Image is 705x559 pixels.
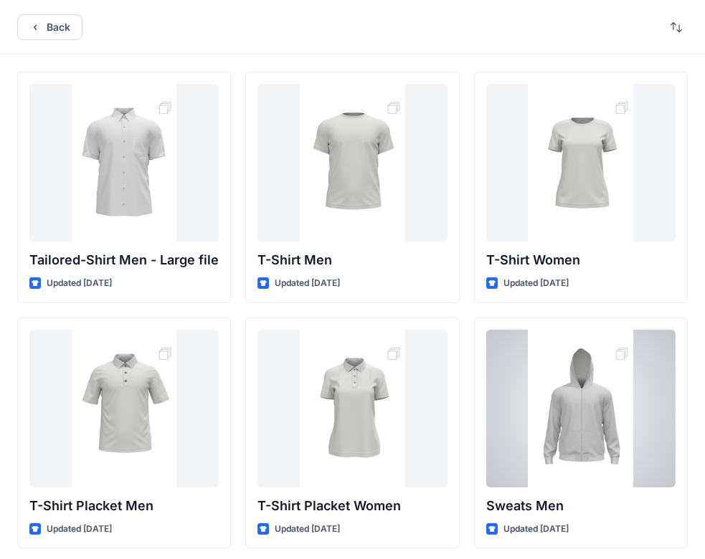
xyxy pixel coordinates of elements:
[257,496,447,516] p: T-Shirt Placket Women
[503,276,569,291] p: Updated [DATE]
[486,496,676,516] p: Sweats Men
[486,250,676,270] p: T-Shirt Women
[47,276,112,291] p: Updated [DATE]
[17,14,82,40] button: Back
[257,330,447,487] a: T-Shirt Placket Women
[257,84,447,242] a: T-Shirt Men
[275,276,340,291] p: Updated [DATE]
[29,84,219,242] a: Tailored-Shirt Men - Large file
[257,250,447,270] p: T-Shirt Men
[275,522,340,537] p: Updated [DATE]
[29,496,219,516] p: T-Shirt Placket Men
[503,522,569,537] p: Updated [DATE]
[486,84,676,242] a: T-Shirt Women
[29,330,219,487] a: T-Shirt Placket Men
[29,250,219,270] p: Tailored-Shirt Men - Large file
[486,330,676,487] a: Sweats Men
[47,522,112,537] p: Updated [DATE]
